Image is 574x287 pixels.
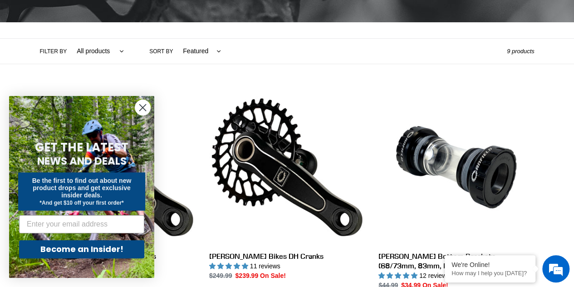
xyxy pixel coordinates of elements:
div: We're Online! [451,261,529,268]
span: 9 products [507,48,535,55]
span: NEWS AND DEALS [37,154,127,168]
button: Become an Insider! [19,240,144,258]
label: Filter by [40,47,67,55]
p: How may I help you today? [451,270,529,277]
span: Be the first to find out about new product drops and get exclusive insider deals. [32,177,132,199]
input: Enter your email address [19,215,144,233]
label: Sort by [149,47,173,55]
span: *And get $10 off your first order* [39,200,123,206]
span: GET THE LATEST [35,139,128,156]
button: Close dialog [135,100,151,116]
